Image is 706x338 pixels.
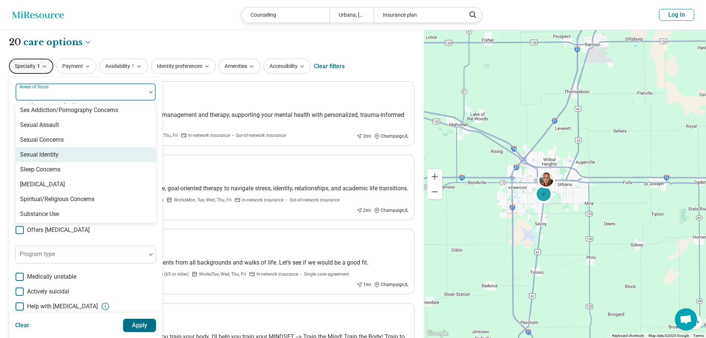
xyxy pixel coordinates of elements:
[123,319,156,332] button: Apply
[20,250,55,257] label: Program type
[56,59,96,74] button: Payment
[236,132,286,139] span: Out-of-network insurance
[659,9,694,21] button: Log In
[535,185,553,203] div: 2
[23,36,92,49] button: Care options
[23,36,83,49] span: care options
[675,308,697,331] a: Open chat
[20,210,59,219] div: Substance Use
[374,7,461,23] div: Insurance plan
[27,302,98,311] span: Help with [MEDICAL_DATA]
[263,59,311,74] button: Accessibility
[20,165,60,174] div: Sleep Concerns
[37,111,408,128] p: [PERSON_NAME] provides compassionate med management and therapy, supporting your mental health wi...
[649,334,689,338] span: Map data ©2025 Google
[304,271,349,278] span: Single case agreement
[314,58,345,75] div: Clear filters
[242,7,329,23] div: Counseling
[27,226,90,234] span: Offers [MEDICAL_DATA]
[357,207,371,214] div: 2 mi
[15,103,99,108] span: Anxiety, [MEDICAL_DATA], Self-Esteem, etc.
[188,132,230,139] span: In-network insurance
[27,272,76,281] span: Medically unstable
[20,135,64,144] div: Sexual Concerns
[20,84,50,89] label: Areas of focus
[199,271,246,278] span: Works Tue, Wed, Thu, Fri
[20,106,118,115] div: Sex Addiction/Pornography Concerns
[427,169,442,184] button: Zoom in
[329,7,374,23] div: Urbana, [GEOGRAPHIC_DATA]
[37,62,40,70] span: 1
[427,184,442,199] button: Zoom out
[174,197,232,203] span: Works Mon, Tue, Wed, Thu, Fri
[289,197,339,203] span: Out-of-network insurance
[256,271,298,278] span: In-network insurance
[9,36,92,49] h1: 20
[357,281,371,288] div: 1 mi
[693,334,704,338] a: Terms (opens in new tab)
[15,319,30,332] button: Clear
[9,59,53,74] button: Specialty1
[132,62,135,70] span: 1
[20,121,59,129] div: Sexual Assault
[242,197,284,203] span: In-network insurance
[374,207,408,214] div: Champaign , IL
[374,281,408,288] div: Champaign , IL
[374,133,408,140] div: Champaign , IL
[37,258,408,267] p: Hi! I am open to working with a wide range of clients from all backgrounds and walks of life. Let...
[20,150,59,159] div: Sexual Identity
[151,59,216,74] button: Identity preferences
[27,287,69,296] span: Actively suicidal
[99,59,148,74] button: Availability1
[37,184,408,193] p: Supporting college students with compassionate, goal-oriented therapy to navigate stress, identit...
[20,195,95,204] div: Spiritual/Religious Concerns
[20,180,65,189] div: [MEDICAL_DATA]
[219,59,261,74] button: Amenities
[357,133,371,140] div: 2 mi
